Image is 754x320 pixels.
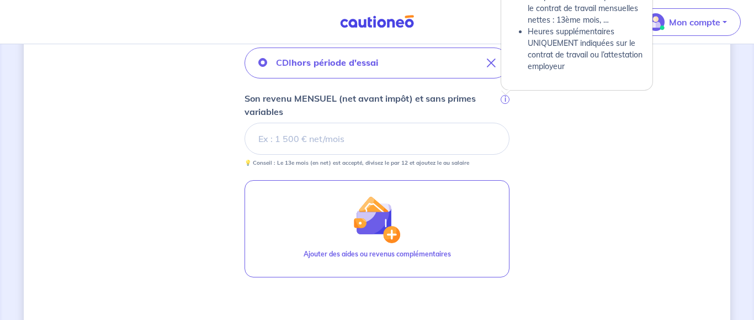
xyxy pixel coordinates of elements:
[336,15,418,29] img: Cautioneo
[276,56,378,69] p: CDI
[245,92,498,118] p: Son revenu MENSUEL (net avant impôt) et sans primes variables
[669,15,720,29] p: Mon compte
[291,57,378,68] strong: hors période d'essai
[304,249,451,259] p: Ajouter des aides ou revenus complémentaires
[528,26,644,72] li: Heures supplémentaires UNIQUEMENT indiquées sur le contrat de travail ou l’attestation employeur
[245,48,509,78] button: CDIhors période d'essai
[245,123,509,155] input: Ex : 1 500 € net/mois
[629,8,741,36] button: illu_account_valid_menu.svgMon compte
[647,13,665,31] img: illu_account_valid_menu.svg
[353,196,401,243] img: illu_wallet.svg
[501,95,509,104] span: i
[245,159,469,167] p: 💡 Conseil : Le 13e mois (en net) est accepté, divisez le par 12 et ajoutez le au salaire
[245,180,509,277] button: illu_wallet.svgAjouter des aides ou revenus complémentaires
